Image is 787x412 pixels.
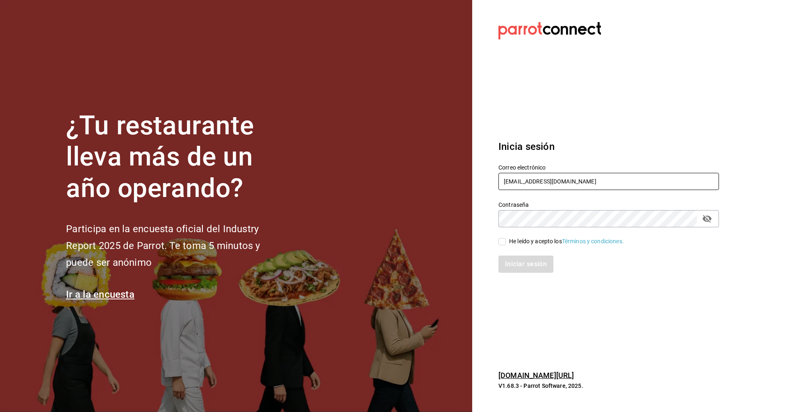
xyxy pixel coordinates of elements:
[498,382,719,390] p: V1.68.3 - Parrot Software, 2025.
[562,238,624,244] a: Términos y condiciones.
[498,173,719,190] input: Ingresa tu correo electrónico
[498,164,719,170] label: Correo electrónico
[66,110,287,204] h1: ¿Tu restaurante lleva más de un año operando?
[498,139,719,154] h3: Inicia sesión
[66,289,134,300] a: Ir a la encuesta
[509,237,624,246] div: He leído y acepto los
[700,212,714,226] button: passwordField
[498,371,574,380] a: [DOMAIN_NAME][URL]
[498,201,719,207] label: Contraseña
[66,221,287,271] h2: Participa en la encuesta oficial del Industry Report 2025 de Parrot. Te toma 5 minutos y puede se...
